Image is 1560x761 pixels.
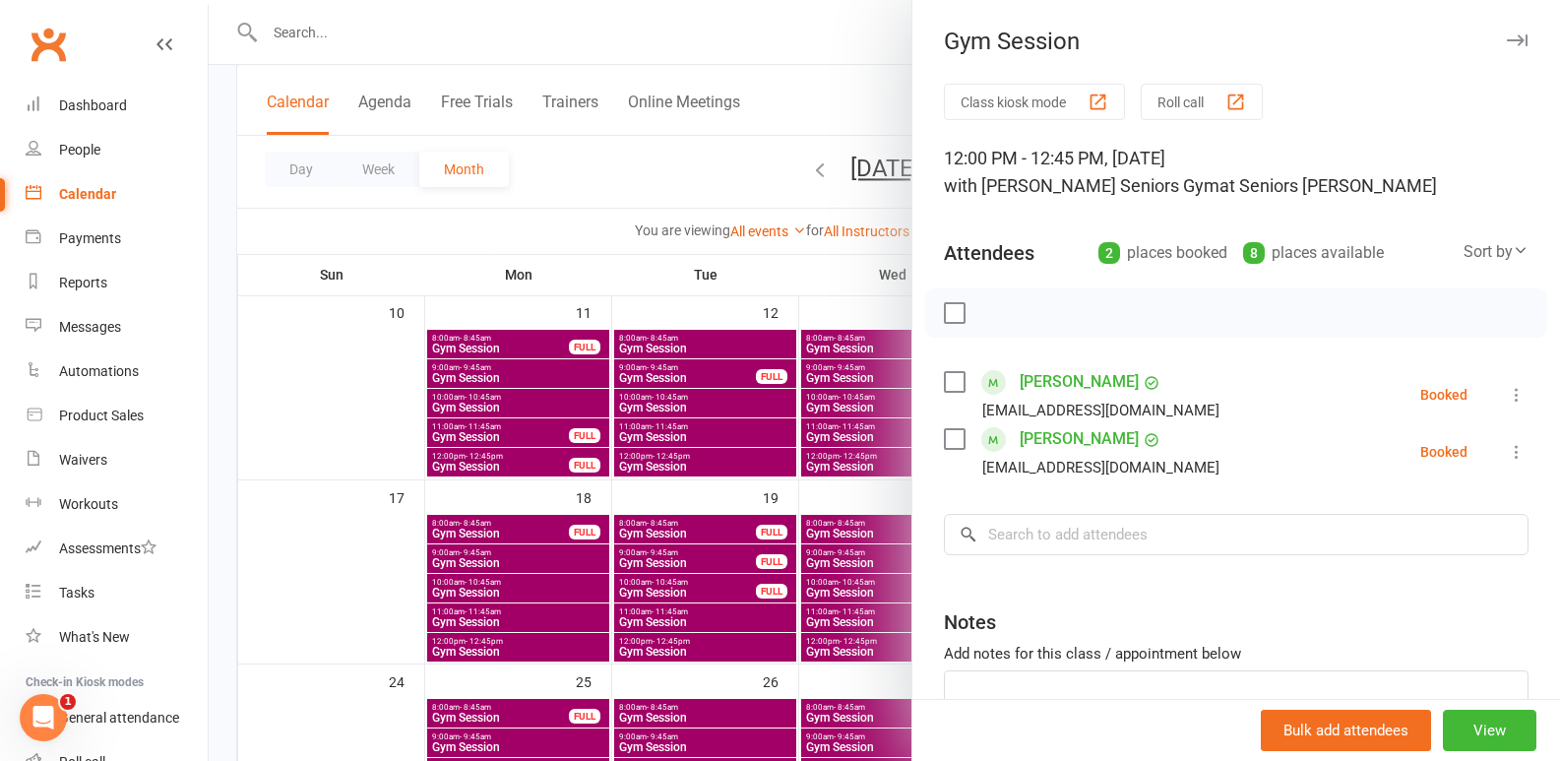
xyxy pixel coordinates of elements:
div: Product Sales [59,408,144,423]
div: People [59,142,100,158]
a: Calendar [26,172,208,217]
div: Reports [59,275,107,290]
a: People [26,128,208,172]
div: Payments [59,230,121,246]
div: Booked [1420,445,1467,459]
div: Assessments [59,540,156,556]
div: [EMAIL_ADDRESS][DOMAIN_NAME] [982,455,1219,480]
a: Reports [26,261,208,305]
div: Booked [1420,388,1467,402]
a: General attendance kiosk mode [26,696,208,740]
button: Class kiosk mode [944,84,1125,120]
div: What's New [59,629,130,645]
a: Dashboard [26,84,208,128]
a: Messages [26,305,208,349]
span: with [PERSON_NAME] Seniors Gym [944,175,1219,196]
div: 12:00 PM - 12:45 PM, [DATE] [944,145,1529,200]
div: Calendar [59,186,116,202]
a: Workouts [26,482,208,527]
span: 1 [60,694,76,710]
div: Waivers [59,452,107,468]
div: Workouts [59,496,118,512]
span: at Seniors [PERSON_NAME] [1219,175,1437,196]
div: Attendees [944,239,1034,267]
div: places available [1243,239,1384,267]
iframe: Intercom live chat [20,694,67,741]
div: Dashboard [59,97,127,113]
div: Messages [59,319,121,335]
div: 8 [1243,242,1265,264]
a: [PERSON_NAME] [1020,423,1139,455]
button: Bulk add attendees [1261,710,1431,751]
a: Clubworx [24,20,73,69]
div: places booked [1098,239,1227,267]
a: Waivers [26,438,208,482]
div: 2 [1098,242,1120,264]
a: What's New [26,615,208,660]
button: Roll call [1141,84,1263,120]
div: Automations [59,363,139,379]
a: [PERSON_NAME] [1020,366,1139,398]
div: Gym Session [912,28,1560,55]
div: General attendance [59,710,179,726]
a: Product Sales [26,394,208,438]
div: [EMAIL_ADDRESS][DOMAIN_NAME] [982,398,1219,423]
div: Notes [944,608,996,636]
div: Add notes for this class / appointment below [944,642,1529,666]
div: Sort by [1464,239,1529,265]
a: Assessments [26,527,208,571]
a: Automations [26,349,208,394]
div: Tasks [59,585,94,601]
a: Payments [26,217,208,261]
a: Tasks [26,571,208,615]
input: Search to add attendees [944,514,1529,555]
button: View [1443,710,1536,751]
